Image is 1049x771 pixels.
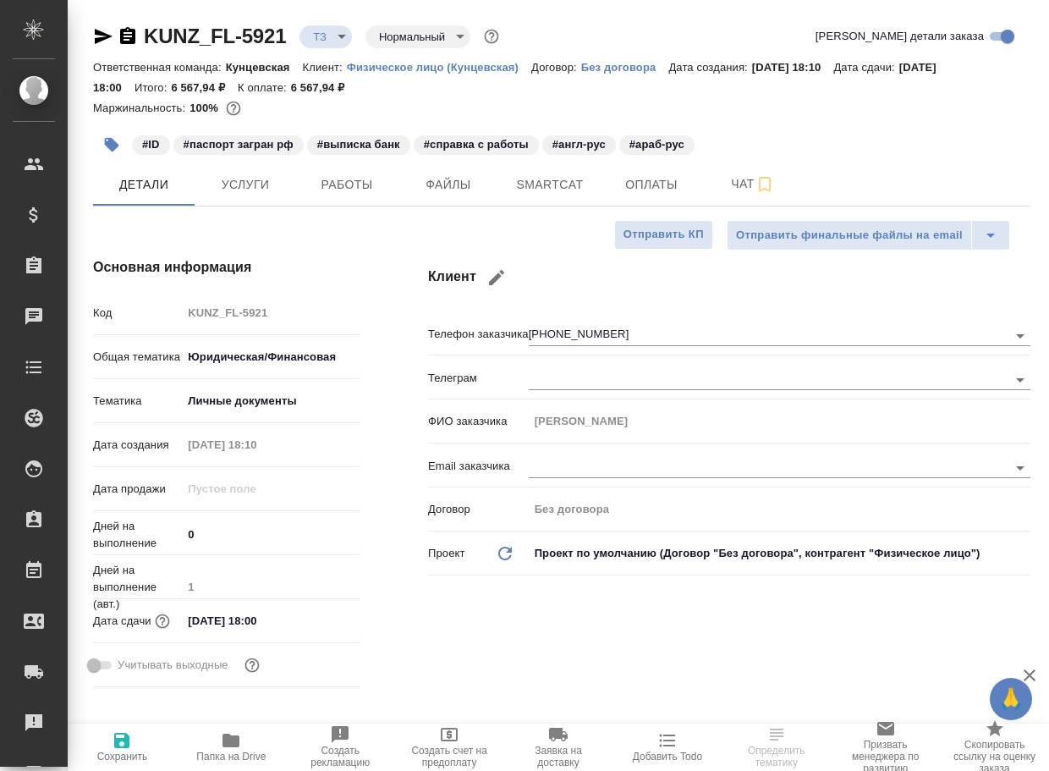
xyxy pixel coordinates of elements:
[727,220,1010,251] div: split button
[241,654,263,676] button: Выбери, если сб и вс нужно считать рабочими днями для выполнения заказа.
[130,136,172,151] span: ID
[629,136,684,153] p: #араб-рус
[93,437,182,454] p: Дата создания
[428,458,529,475] p: Email заказчика
[1008,456,1032,480] button: Open
[504,724,613,771] button: Заявка на доставку
[184,136,294,153] p: #паспорт загран рф
[833,61,898,74] p: Дата сдачи:
[151,610,173,632] button: Если добавить услуги и заполнить их объемом, то дата рассчитается автоматически
[182,575,360,599] input: Пустое поле
[172,136,305,151] span: паспорт загран рф
[93,126,130,163] button: Добавить тэг
[611,174,692,196] span: Оплаты
[831,724,940,771] button: Призвать менеджера по развитию
[305,136,412,151] span: выписка банк
[93,518,182,552] p: Дней на выполнение
[291,81,358,94] p: 6 567,94 ₽
[226,61,303,74] p: Кунцевская
[668,61,751,74] p: Дата создания:
[118,657,228,674] span: Учитывать выходные
[306,174,387,196] span: Работы
[529,497,1030,521] input: Пустое поле
[612,724,722,771] button: Добавить Todo
[623,225,704,245] span: Отправить КП
[286,724,395,771] button: Создать рекламацию
[196,751,266,763] span: Папка на Drive
[712,173,794,195] span: Чат
[97,751,148,763] span: Сохранить
[618,136,696,151] span: араб-рус
[93,393,182,410] p: Тематика
[424,136,529,153] p: #справка с работы
[395,724,504,771] button: Создать счет на предоплату
[509,174,590,196] span: Smartcat
[428,326,529,343] p: Телефон заказчика
[529,409,1030,433] input: Пустое поле
[93,102,189,114] p: Маржинальность:
[93,305,182,322] p: Код
[1008,324,1032,348] button: Open
[428,257,1030,298] h4: Клиент
[182,343,360,372] div: Юридическая/Финансовая
[541,136,618,151] span: англ-рус
[732,745,821,768] span: Определить тематику
[940,724,1049,771] button: Скопировать ссылку на оценку заказа
[408,174,489,196] span: Файлы
[93,26,113,47] button: Скопировать ссылку для ЯМессенджера
[481,25,503,47] button: Доп статусы указывают на важность/срочность заказа
[755,174,775,195] svg: Подписаться
[428,501,529,518] p: Договор
[1008,368,1032,392] button: Open
[997,681,1025,717] span: 🙏
[182,300,360,325] input: Пустое поле
[182,609,330,633] input: ✎ Введи что-нибудь
[722,724,831,771] button: Определить тематику
[428,370,529,387] p: Телеграм
[93,562,182,613] p: Дней на выполнение (авт.)
[238,81,291,94] p: К оплате:
[365,25,470,48] div: ТЗ
[428,413,529,430] p: ФИО заказчика
[308,30,332,44] button: ТЗ
[347,61,531,74] p: Физическое лицо (Кунцевская)
[182,432,330,457] input: Пустое поле
[93,61,226,74] p: Ответственная команда:
[205,174,286,196] span: Услуги
[990,678,1032,720] button: 🙏
[93,257,360,278] h4: Основная информация
[135,81,171,94] p: Итого:
[182,522,360,547] input: ✎ Введи что-нибудь
[581,61,669,74] p: Без договора
[299,25,352,48] div: ТЗ
[144,25,286,47] a: KUNZ_FL-5921
[296,745,385,768] span: Создать рекламацию
[93,613,151,630] p: Дата сдачи
[412,136,541,151] span: справка с работы
[514,745,603,768] span: Заявка на доставку
[428,545,465,562] p: Проект
[118,26,138,47] button: Скопировать ссылку
[374,30,450,44] button: Нормальный
[347,59,531,74] a: Физическое лицо (Кунцевская)
[142,136,160,153] p: #ID
[633,751,702,763] span: Добавить Todo
[727,220,972,251] button: Отправить финальные файлы на email
[222,97,244,119] button: 0.00 RUB;
[171,81,238,94] p: 6 567,94 ₽
[93,481,182,498] p: Дата продажи
[189,102,222,114] p: 100%
[303,61,347,74] p: Клиент:
[405,745,494,768] span: Создать счет на предоплату
[529,539,1030,568] div: Проект по умолчанию (Договор "Без договора", контрагент "Физическое лицо")
[68,724,177,771] button: Сохранить
[103,174,184,196] span: Детали
[93,349,182,366] p: Общая тематика
[182,387,360,416] div: Личные документы
[614,220,713,250] button: Отправить КП
[182,476,330,501] input: Пустое поле
[752,61,834,74] p: [DATE] 18:10
[531,61,581,74] p: Договор:
[552,136,606,153] p: #англ-рус
[736,226,963,245] span: Отправить финальные файлы на email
